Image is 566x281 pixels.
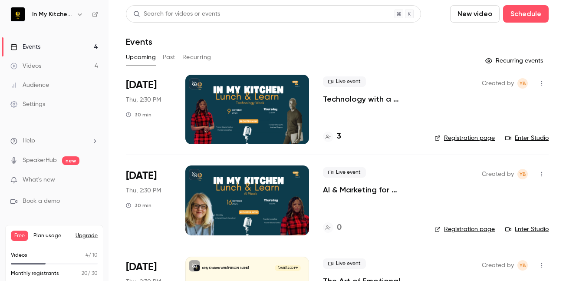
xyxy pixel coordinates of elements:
[10,43,40,51] div: Events
[163,50,175,64] button: Past
[126,96,161,104] span: Thu, 2:30 PM
[10,136,98,145] li: help-dropdown-opener
[520,78,526,89] span: YB
[33,232,70,239] span: Plan usage
[126,165,171,235] div: Oct 16 Thu, 12:30 PM (Europe/London)
[517,260,528,271] span: Yvonne Buluma-Samba
[11,7,25,21] img: In My Kitchen With Yvonne
[86,253,89,258] span: 4
[133,10,220,19] div: Search for videos or events
[482,169,514,179] span: Created by
[62,156,79,165] span: new
[450,5,500,23] button: New video
[482,260,514,271] span: Created by
[481,54,549,68] button: Recurring events
[10,62,41,70] div: Videos
[434,225,495,234] a: Registration page
[323,185,421,195] a: AI & Marketing for Businesses
[323,131,341,142] a: 3
[126,75,171,144] div: Oct 9 Thu, 12:30 PM (Europe/London)
[503,5,549,23] button: Schedule
[86,251,98,259] p: / 10
[434,134,495,142] a: Registration page
[126,36,152,47] h1: Events
[82,270,98,278] p: / 30
[126,111,151,118] div: 30 min
[11,251,27,259] p: Videos
[126,169,157,183] span: [DATE]
[182,50,211,64] button: Recurring
[23,156,57,165] a: SpeakerHub
[505,225,549,234] a: Enter Studio
[126,260,157,274] span: [DATE]
[323,94,421,104] a: Technology with a [MEDICAL_DATA] — How Founders Can Lead Through Innovation
[337,222,342,234] h4: 0
[482,78,514,89] span: Created by
[323,76,366,87] span: Live event
[520,260,526,271] span: YB
[126,78,157,92] span: [DATE]
[323,222,342,234] a: 0
[32,10,73,19] h6: In My Kitchen With [PERSON_NAME]
[11,231,28,241] span: Free
[517,78,528,89] span: Yvonne Buluma-Samba
[10,100,45,109] div: Settings
[23,197,60,206] span: Book a demo
[323,258,366,269] span: Live event
[337,131,341,142] h4: 3
[275,265,300,271] span: [DATE] 2:30 PM
[23,136,35,145] span: Help
[126,186,161,195] span: Thu, 2:30 PM
[11,270,59,278] p: Monthly registrants
[202,266,249,270] p: In My Kitchen With [PERSON_NAME]
[10,81,49,89] div: Audience
[126,50,156,64] button: Upcoming
[126,202,151,209] div: 30 min
[82,271,88,276] span: 20
[517,169,528,179] span: Yvonne Buluma-Samba
[323,167,366,178] span: Live event
[505,134,549,142] a: Enter Studio
[76,232,98,239] button: Upgrade
[23,175,55,185] span: What's new
[520,169,526,179] span: YB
